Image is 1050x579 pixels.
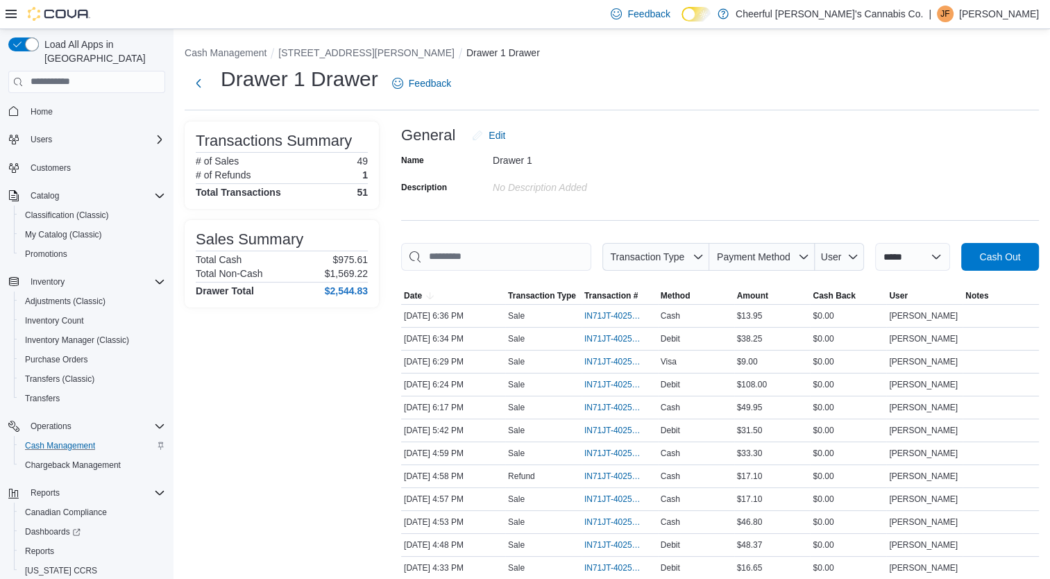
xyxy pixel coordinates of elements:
[889,471,958,482] span: [PERSON_NAME]
[25,507,107,518] span: Canadian Compliance
[810,376,886,393] div: $0.00
[584,308,655,324] button: IN71JT-402563
[401,127,455,144] h3: General
[3,158,171,178] button: Customers
[19,457,165,473] span: Chargeback Management
[505,287,582,304] button: Transaction Type
[584,399,655,416] button: IN71JT-402554
[737,310,763,321] span: $13.95
[493,176,679,193] div: No Description added
[584,448,641,459] span: IN71JT-402534
[325,268,368,279] p: $1,569.22
[357,156,368,167] p: 49
[401,182,447,193] label: Description
[889,379,958,390] span: [PERSON_NAME]
[401,422,505,439] div: [DATE] 5:42 PM
[25,229,102,240] span: My Catalog (Classic)
[25,187,65,204] button: Catalog
[14,292,171,311] button: Adjustments (Classic)
[19,226,165,243] span: My Catalog (Classic)
[25,315,84,326] span: Inventory Count
[736,6,923,22] p: Cheerful [PERSON_NAME]'s Cannabis Co.
[810,445,886,462] div: $0.00
[810,422,886,439] div: $0.00
[508,379,525,390] p: Sale
[196,231,303,248] h3: Sales Summary
[401,330,505,347] div: [DATE] 6:34 PM
[14,369,171,389] button: Transfers (Classic)
[584,379,641,390] span: IN71JT-402558
[737,494,763,505] span: $17.10
[815,243,864,271] button: User
[14,503,171,522] button: Canadian Compliance
[401,514,505,530] div: [DATE] 4:53 PM
[185,47,266,58] button: Cash Management
[25,131,165,148] span: Users
[661,425,680,436] span: Debit
[19,390,65,407] a: Transfers
[19,293,165,310] span: Adjustments (Classic)
[25,274,165,290] span: Inventory
[25,103,58,120] a: Home
[886,287,963,304] button: User
[401,353,505,370] div: [DATE] 6:29 PM
[737,333,763,344] span: $38.25
[19,246,73,262] a: Promotions
[661,539,680,551] span: Debit
[737,425,763,436] span: $31.50
[25,131,58,148] button: Users
[19,504,112,521] a: Canadian Compliance
[196,187,281,198] h4: Total Transactions
[387,69,457,97] a: Feedback
[401,376,505,393] div: [DATE] 6:24 PM
[810,491,886,507] div: $0.00
[737,290,768,301] span: Amount
[28,7,90,21] img: Cova
[19,562,103,579] a: [US_STATE] CCRS
[889,539,958,551] span: [PERSON_NAME]
[25,187,165,204] span: Catalog
[19,562,165,579] span: Washington CCRS
[508,562,525,573] p: Sale
[19,207,115,224] a: Classification (Classic)
[19,207,165,224] span: Classification (Classic)
[584,494,641,505] span: IN71JT-402531
[401,399,505,416] div: [DATE] 6:17 PM
[25,159,165,176] span: Customers
[401,243,591,271] input: This is a search bar. As you type, the results lower in the page will automatically filter.
[508,539,525,551] p: Sale
[489,128,505,142] span: Edit
[584,560,655,576] button: IN71JT-402518
[584,330,655,347] button: IN71JT-402561
[508,310,525,321] p: Sale
[810,560,886,576] div: $0.00
[401,287,505,304] button: Date
[14,350,171,369] button: Purchase Orders
[889,356,958,367] span: [PERSON_NAME]
[810,330,886,347] div: $0.00
[584,290,638,301] span: Transaction #
[14,436,171,455] button: Cash Management
[610,251,684,262] span: Transaction Type
[14,330,171,350] button: Inventory Manager (Classic)
[661,448,680,459] span: Cash
[737,356,758,367] span: $9.00
[508,517,525,528] p: Sale
[737,539,763,551] span: $48.37
[19,523,165,540] span: Dashboards
[25,249,67,260] span: Promotions
[889,290,908,301] span: User
[278,47,455,58] button: [STREET_ADDRESS][PERSON_NAME]
[661,290,691,301] span: Method
[889,494,958,505] span: [PERSON_NAME]
[25,393,60,404] span: Transfers
[25,565,97,576] span: [US_STATE] CCRS
[584,376,655,393] button: IN71JT-402558
[737,402,763,413] span: $49.95
[584,402,641,413] span: IN71JT-402554
[717,251,790,262] span: Payment Method
[19,371,100,387] a: Transfers (Classic)
[14,455,171,475] button: Chargeback Management
[821,251,842,262] span: User
[25,354,88,365] span: Purchase Orders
